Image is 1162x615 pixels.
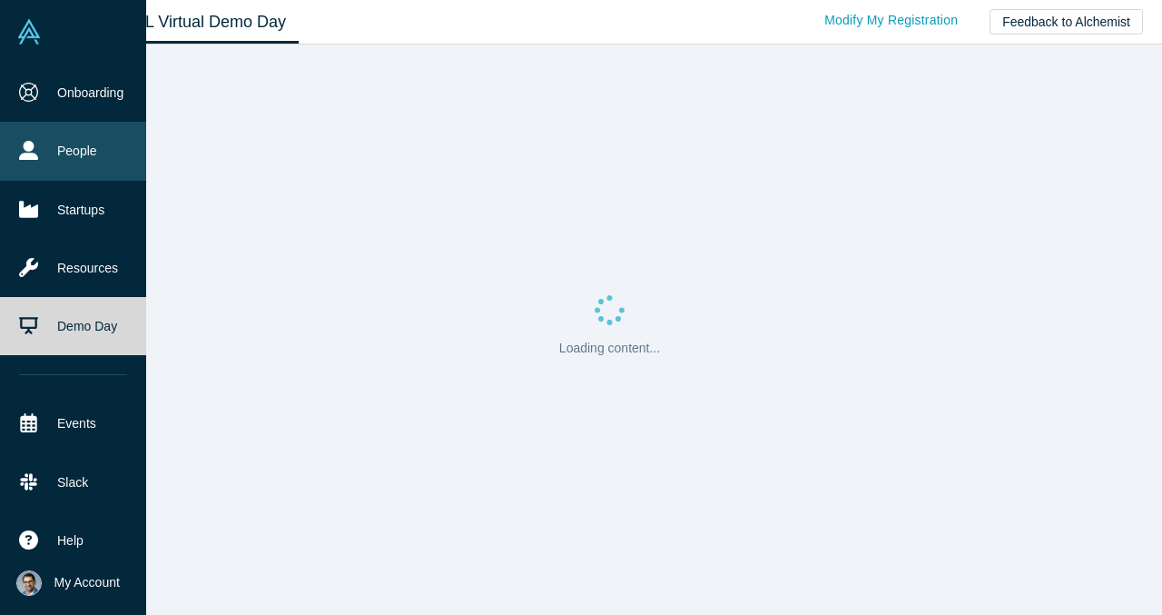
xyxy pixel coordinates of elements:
a: Modify My Registration [805,5,977,36]
button: My Account [16,570,120,596]
img: Alchemist Vault Logo [16,19,42,45]
button: Feedback to Alchemist [990,9,1143,35]
span: My Account [54,573,120,592]
img: VP Singh's Account [16,570,42,596]
a: Class XL Virtual Demo Day [76,1,299,44]
p: Loading content... [559,339,660,358]
span: Help [57,531,84,551]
